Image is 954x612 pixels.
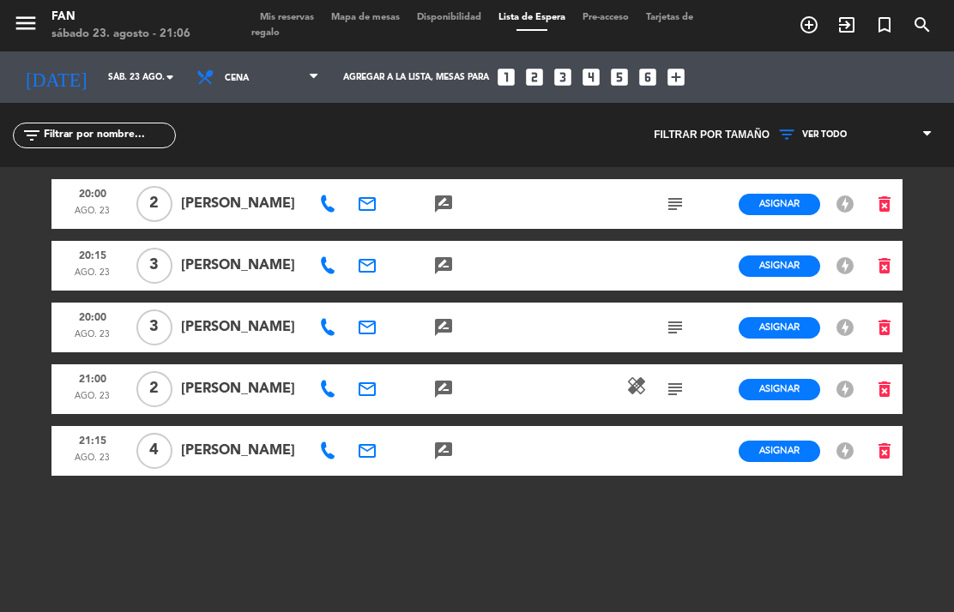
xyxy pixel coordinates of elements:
i: email [357,194,377,214]
div: sábado 23. agosto - 21:06 [51,26,190,43]
i: rate_review [433,317,454,338]
button: Asignar [739,194,820,215]
i: rate_review [433,194,454,214]
i: delete_forever [874,379,895,399]
i: add_circle_outline [799,15,819,35]
span: [PERSON_NAME] [181,193,304,215]
button: offline_bolt [830,316,860,339]
i: looks_5 [608,66,631,88]
i: subject [665,379,685,399]
button: delete_forever [866,436,903,466]
span: ago. 23 [57,327,127,350]
button: delete_forever [866,313,903,343]
i: delete_forever [874,194,895,214]
input: Filtrar por nombre... [42,126,175,145]
i: looks_3 [552,66,574,88]
span: WALK IN [828,10,866,39]
span: 21:15 [57,429,127,452]
span: Asignar [759,259,800,272]
span: ago. 23 [57,204,127,226]
button: offline_bolt [830,255,860,277]
button: delete_forever [866,251,903,281]
i: offline_bolt [835,317,855,338]
span: 3 [136,309,172,345]
span: 20:15 [57,244,127,267]
span: Pre-acceso [574,13,637,22]
i: email [357,255,377,276]
i: menu [13,10,39,36]
span: Mis reservas [251,13,323,22]
i: arrow_drop_down [160,67,180,87]
span: Disponibilidad [408,13,490,22]
span: [PERSON_NAME] [181,378,304,400]
button: offline_bolt [830,378,860,400]
span: Asignar [759,382,800,395]
i: email [357,379,377,399]
span: 20:00 [57,183,127,205]
span: 2 [136,371,172,407]
button: Asignar [739,255,820,277]
i: search [912,15,933,35]
button: menu [13,10,39,42]
button: Asignar [739,441,820,462]
span: [PERSON_NAME] [181,255,304,277]
i: looks_4 [580,66,602,88]
i: add_box [665,66,687,88]
span: Reserva especial [866,10,903,39]
i: email [357,441,377,461]
span: 20:00 [57,306,127,328]
i: looks_6 [637,66,659,88]
i: offline_bolt [835,255,855,276]
span: Agregar a la lista, mesas para [343,72,489,82]
button: offline_bolt [830,440,860,462]
i: rate_review [433,379,454,399]
button: delete_forever [866,375,903,405]
span: 2 [136,186,172,222]
span: Mapa de mesas [323,13,408,22]
span: Lista de Espera [490,13,574,22]
span: BUSCAR [903,10,941,39]
i: rate_review [433,255,454,276]
span: Asignar [759,444,800,457]
span: Asignar [759,321,800,333]
span: ago. 23 [57,451,127,473]
i: delete_forever [874,255,895,276]
i: offline_bolt [835,194,855,214]
span: ago. 23 [57,266,127,288]
i: offline_bolt [835,441,855,461]
span: [PERSON_NAME] [181,440,304,462]
span: RESERVAR MESA [790,10,828,39]
i: rate_review [433,441,454,461]
span: 21:00 [57,368,127,390]
button: Asignar [739,379,820,400]
i: email [357,317,377,338]
i: subject [665,317,685,338]
span: ago. 23 [57,389,127,411]
button: Asignar [739,317,820,339]
i: delete_forever [874,441,895,461]
i: exit_to_app [836,15,857,35]
i: filter_list [21,125,42,146]
span: [PERSON_NAME] [181,316,304,339]
button: offline_bolt [830,193,860,215]
i: subject [665,194,685,214]
i: looks_one [495,66,517,88]
i: looks_two [523,66,546,88]
i: turned_in_not [874,15,895,35]
i: healing [626,375,647,396]
div: Fan [51,9,190,26]
i: [DATE] [13,59,100,95]
i: offline_bolt [835,379,855,399]
span: Filtrar por tamaño [654,127,770,144]
span: Asignar [759,197,800,210]
i: delete_forever [874,317,895,338]
span: 4 [136,433,172,469]
button: delete_forever [866,189,903,219]
span: 3 [136,248,172,284]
